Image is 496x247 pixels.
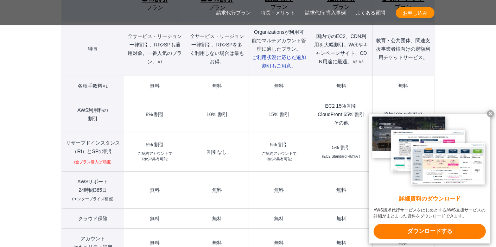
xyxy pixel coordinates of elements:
td: 10% 割引 [186,96,248,133]
span: プラン [271,4,287,10]
th: 各種手数料 [62,76,124,96]
td: 無料 [372,76,434,96]
div: 5% 割引 [314,145,368,150]
td: 無料 [248,171,310,208]
a: お申し込み [396,7,434,18]
td: 8% 割引 [124,96,186,133]
x-t: AWS請求代行サービスをはじめとするAWS支援サービスの詳細がまとまった資料をダウンロードできます。 [374,207,486,219]
td: 15% 割引 [248,96,310,133]
td: 無料 [248,208,310,228]
th: リザーブドインスタンス （RI）とSPの割引 [62,133,124,172]
small: (エンタープライズ相当) [72,197,113,201]
td: 無料 [248,76,310,96]
th: クラウド保険 [62,208,124,228]
span: お申し込み [396,9,434,17]
th: 全サービス・リージョン一律割引、RIやSPも適用対象。一番人気のプラン。 [124,22,186,76]
td: 無料 [310,208,372,228]
th: 国内でのEC2、CDN利用を大幅割引。Webやキャンペーンサイト、CDN用途に最適。 [310,22,372,76]
small: ※1 [157,60,163,64]
td: 無料 [310,171,372,208]
small: ご契約アカウントで RI/SP共有可能 [262,151,297,162]
a: 特長・メリット [261,9,295,17]
span: プラン [209,5,225,11]
x-t: ダウンロードする [374,224,486,239]
td: 割引なし [186,133,248,172]
span: プラン [146,5,163,11]
th: Organizationsが利用可能でマルチアカウント管理に適したプラン。 [248,22,310,76]
td: 無料 [124,76,186,96]
td: 無料 [310,76,372,96]
td: 無料 [186,208,248,228]
th: AWSサポート 24時間365日 [62,171,124,208]
th: 特長 [62,22,124,76]
small: (全プラン購入は可能) [74,159,112,165]
div: 5% 割引 [252,142,306,147]
td: 無料 [186,76,248,96]
small: ※2 ※3 [352,60,364,64]
span: ご利用状況に応じた [252,55,306,69]
div: 5% 割引 [128,142,182,147]
span: プラン [333,4,350,10]
a: 請求代行 導入事例 [305,9,346,17]
td: EC2 15% 割引 CloudFront 65% 割引 その他 [310,96,372,133]
td: 無料 [186,171,248,208]
th: 全サービス・リージョン一律割引、RIやSPを多く利用しない場合は最もお得。 [186,22,248,76]
td: 追加10%の無料枠 [372,96,434,133]
td: 無料 [124,171,186,208]
th: 教育・公共団体、関連支援事業者様向けの定額利用チケットサービス。 [372,22,434,76]
x-t: 詳細資料のダウンロード [374,195,486,203]
span: プラン [395,4,412,10]
td: 無料 [124,208,186,228]
small: (EC2 Standard RIのみ) [322,154,360,159]
a: 詳細資料のダウンロード AWS請求代行サービスをはじめとするAWS支援サービスの詳細がまとまった資料をダウンロードできます。 ダウンロードする [369,114,490,243]
a: よくある質問 [356,9,385,17]
a: 請求代行プラン [216,9,251,17]
small: ご契約アカウントで RI/SP共有可能 [138,151,172,162]
th: AWS利用料の 割引 [62,96,124,133]
small: ※1 [102,84,108,88]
